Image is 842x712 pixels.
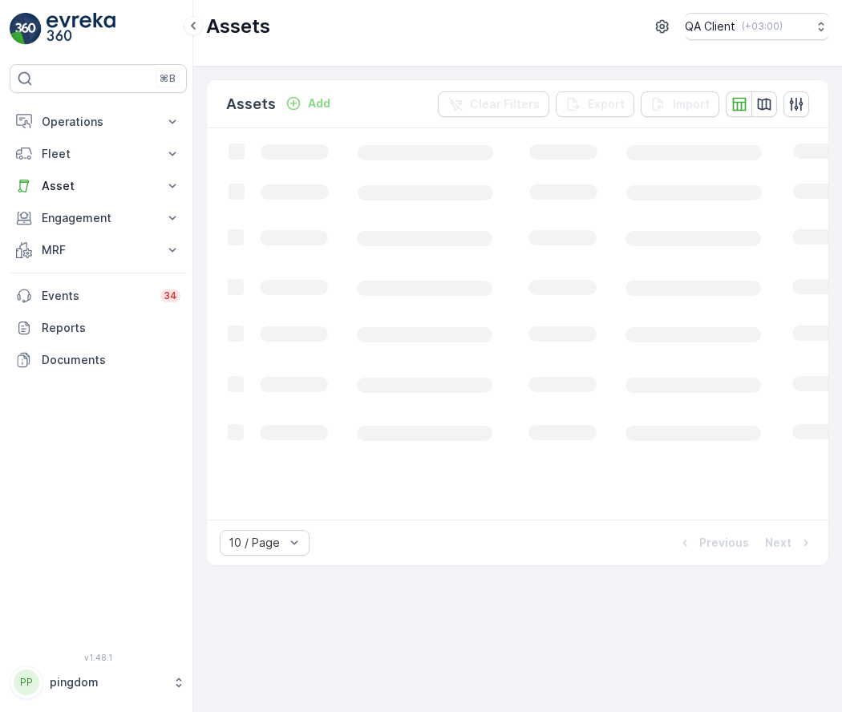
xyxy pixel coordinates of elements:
[226,93,276,115] p: Assets
[10,13,42,45] img: logo
[279,94,337,113] button: Add
[556,91,634,117] button: Export
[42,146,155,162] p: Fleet
[42,242,155,258] p: MRF
[641,91,719,117] button: Import
[765,535,791,551] p: Next
[10,170,187,202] button: Asset
[308,95,330,111] p: Add
[10,312,187,344] a: Reports
[10,138,187,170] button: Fleet
[42,178,155,194] p: Asset
[160,72,176,85] p: ⌘B
[742,20,783,33] p: ( +03:00 )
[14,670,39,695] div: PP
[206,14,270,39] p: Assets
[685,13,829,40] button: QA Client(+03:00)
[10,202,187,234] button: Engagement
[42,114,155,130] p: Operations
[42,320,180,336] p: Reports
[10,344,187,376] a: Documents
[588,96,625,112] p: Export
[763,533,816,552] button: Next
[10,234,187,266] button: MRF
[164,289,177,302] p: 34
[470,96,540,112] p: Clear Filters
[10,665,187,699] button: PPpingdom
[42,210,155,226] p: Engagement
[675,533,751,552] button: Previous
[673,96,710,112] p: Import
[42,352,180,368] p: Documents
[47,13,115,45] img: logo_light-DOdMpM7g.png
[10,653,187,662] span: v 1.48.1
[685,18,735,34] p: QA Client
[50,674,164,690] p: pingdom
[699,535,749,551] p: Previous
[438,91,549,117] button: Clear Filters
[42,288,151,304] p: Events
[10,106,187,138] button: Operations
[10,280,187,312] a: Events34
